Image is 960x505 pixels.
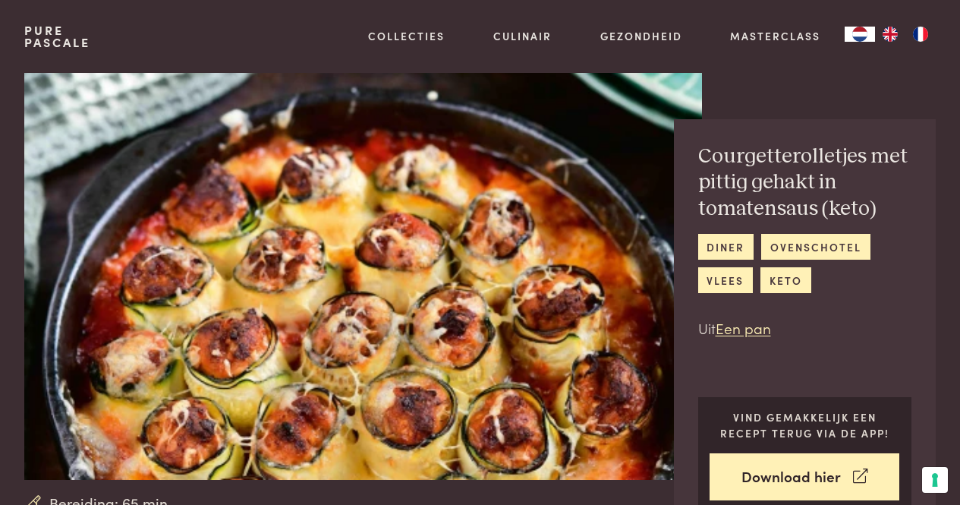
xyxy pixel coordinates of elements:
a: PurePascale [24,24,90,49]
a: FR [905,27,936,42]
div: Language [845,27,875,42]
a: Gezondheid [600,28,682,44]
p: Uit [698,317,912,339]
p: Vind gemakkelijk een recept terug via de app! [710,409,899,440]
a: Een pan [716,317,771,338]
aside: Language selected: Nederlands [845,27,936,42]
h2: Courgetterolletjes met pittig gehakt in tomatensaus (keto) [698,144,912,223]
button: Uw voorkeuren voor toestemming voor trackingtechnologieën [922,467,948,493]
ul: Language list [875,27,936,42]
a: vlees [698,267,753,292]
a: ovenschotel [761,234,870,259]
a: EN [875,27,905,42]
a: Masterclass [730,28,820,44]
a: Download hier [710,453,899,501]
img: Courgetterolletjes met pittig gehakt in tomatensaus (keto) [24,73,702,480]
a: keto [760,267,810,292]
a: Collecties [368,28,445,44]
a: diner [698,234,754,259]
a: Culinair [493,28,552,44]
a: NL [845,27,875,42]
